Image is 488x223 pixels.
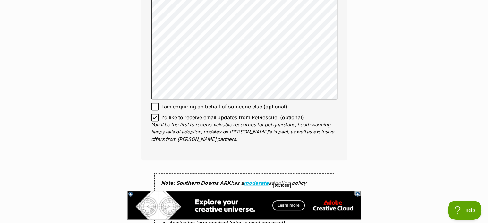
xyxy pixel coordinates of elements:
[244,180,269,186] a: moderate
[448,201,482,220] iframe: Help Scout Beacon - Open
[273,182,291,188] span: Close
[161,114,304,121] span: I'd like to receive email updates from PetRescue. (optional)
[161,180,231,186] strong: Note: Southern Downs ARK
[161,103,287,110] span: I am enquiring on behalf of someone else (optional)
[127,191,361,220] iframe: Advertisement
[151,121,337,143] p: You'll be the first to receive valuable resources for pet guardians, heart-warming happy tails of...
